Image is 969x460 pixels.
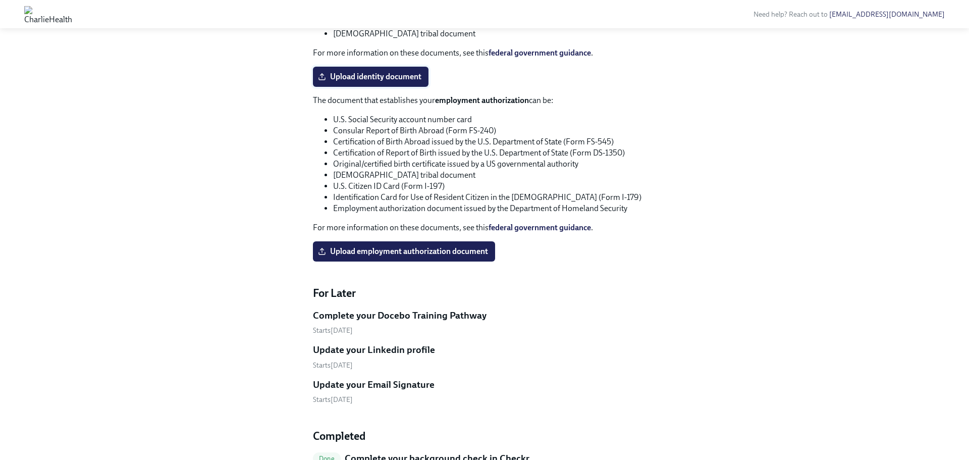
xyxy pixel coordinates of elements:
[333,170,656,181] li: [DEMOGRAPHIC_DATA] tribal document
[333,147,656,159] li: Certification of Report of Birth issued by the U.S. Department of State (Form DS-1350)
[24,6,72,22] img: CharlieHealth
[320,246,488,257] span: Upload employment authorization document
[313,378,656,405] a: Update your Email SignatureStarts[DATE]
[313,378,435,391] h5: Update your Email Signature
[435,95,529,105] strong: employment authorization
[333,125,656,136] li: Consular Report of Birth Abroad (Form FS-240)
[313,395,353,404] span: Tuesday, September 2nd 2025, 9:00 am
[313,67,428,87] label: Upload identity document
[753,10,945,19] span: Need help? Reach out to
[313,326,353,335] span: Tuesday, September 2nd 2025, 9:00 am
[333,203,656,214] li: Employment authorization document issued by the Department of Homeland Security
[489,223,591,232] a: federal government guidance
[313,309,656,336] a: Complete your Docebo Training PathwayStarts[DATE]
[489,48,591,58] a: federal government guidance
[333,136,656,147] li: Certification of Birth Abroad issued by the U.S. Department of State (Form FS-545)
[333,159,656,170] li: Original/certified birth certificate issued by a US governmental authority
[313,309,487,322] h5: Complete your Docebo Training Pathway
[313,222,656,233] p: For more information on these documents, see this .
[313,47,656,59] p: For more information on these documents, see this .
[313,241,495,262] label: Upload employment authorization document
[333,28,656,39] li: [DEMOGRAPHIC_DATA] tribal document
[313,361,353,370] span: Tuesday, September 2nd 2025, 9:00 am
[313,343,656,370] a: Update your Linkedin profileStarts[DATE]
[320,72,421,82] span: Upload identity document
[333,192,656,203] li: Identification Card for Use of Resident Citizen in the [DEMOGRAPHIC_DATA] (Form I-179)
[313,286,656,301] h4: For Later
[313,95,656,106] p: The document that establishes your can be:
[313,429,656,444] h4: Completed
[313,343,435,356] h5: Update your Linkedin profile
[333,181,656,192] li: U.S. Citizen ID Card (Form I-197)
[829,10,945,19] a: [EMAIL_ADDRESS][DOMAIN_NAME]
[333,114,656,125] li: U.S. Social Security account number card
